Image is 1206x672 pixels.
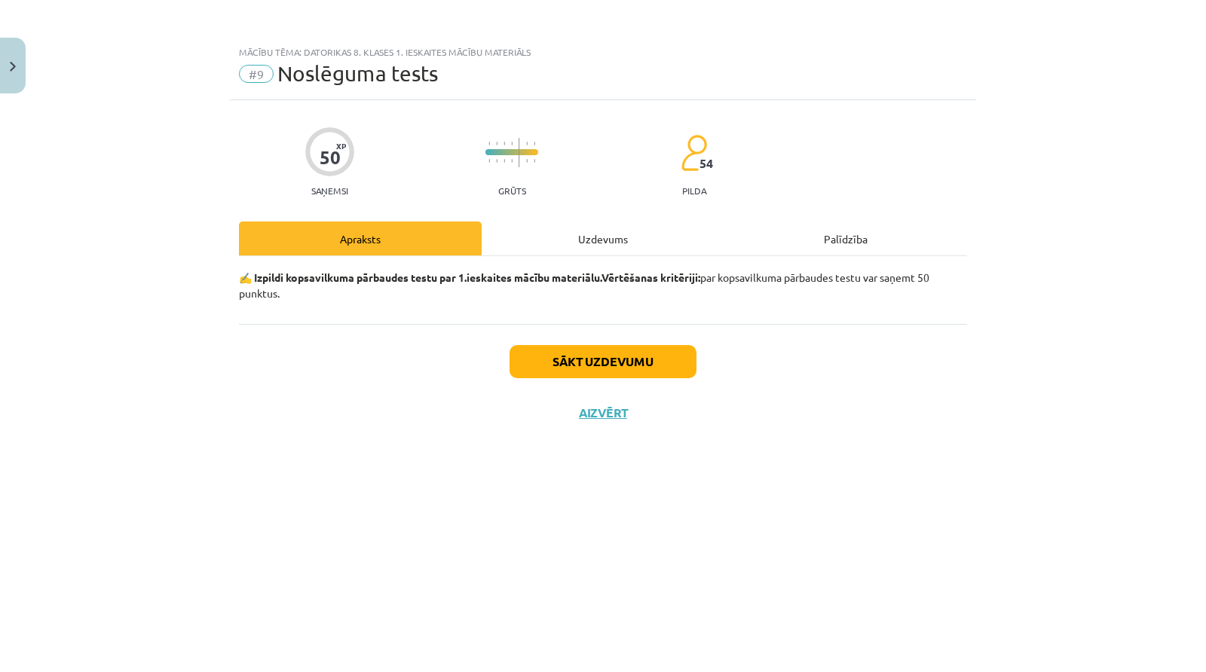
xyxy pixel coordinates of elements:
[574,405,632,420] button: Aizvērt
[496,159,497,163] img: icon-short-line-57e1e144782c952c97e751825c79c345078a6d821885a25fce030b3d8c18986b.svg
[239,270,967,301] p: par kopsavilkuma pārbaudes testu var saņemt 50 punktus.
[511,159,513,163] img: icon-short-line-57e1e144782c952c97e751825c79c345078a6d821885a25fce030b3d8c18986b.svg
[534,142,535,145] img: icon-short-line-57e1e144782c952c97e751825c79c345078a6d821885a25fce030b3d8c18986b.svg
[519,138,520,167] img: icon-long-line-d9ea69661e0d244f92f715978eff75569469978d946b2353a9bb055b3ed8787d.svg
[510,345,696,378] button: Sākt uzdevumu
[526,159,528,163] img: icon-short-line-57e1e144782c952c97e751825c79c345078a6d821885a25fce030b3d8c18986b.svg
[336,142,346,150] span: XP
[511,142,513,145] img: icon-short-line-57e1e144782c952c97e751825c79c345078a6d821885a25fce030b3d8c18986b.svg
[320,147,341,168] div: 50
[482,221,724,255] div: Uzdevums
[724,221,967,255] div: Palīdzība
[504,142,505,145] img: icon-short-line-57e1e144782c952c97e751825c79c345078a6d821885a25fce030b3d8c18986b.svg
[534,159,535,163] img: icon-short-line-57e1e144782c952c97e751825c79c345078a6d821885a25fce030b3d8c18986b.svg
[10,62,16,72] img: icon-close-lesson-0947bae3869378f0d4975bcd49f059093ad1ed9edebbc8119c70593378902aed.svg
[699,157,713,170] span: 54
[504,159,505,163] img: icon-short-line-57e1e144782c952c97e751825c79c345078a6d821885a25fce030b3d8c18986b.svg
[305,185,354,196] p: Saņemsi
[488,142,490,145] img: icon-short-line-57e1e144782c952c97e751825c79c345078a6d821885a25fce030b3d8c18986b.svg
[239,65,274,83] span: #9
[239,221,482,255] div: Apraksts
[277,61,438,86] span: Noslēguma tests
[601,270,700,284] strong: Vērtēšanas kritēriji:
[682,185,706,196] p: pilda
[681,134,707,172] img: students-c634bb4e5e11cddfef0936a35e636f08e4e9abd3cc4e673bd6f9a4125e45ecb1.svg
[239,270,601,284] b: ✍️ Izpildi kopsavilkuma pārbaudes testu par 1.ieskaites mācību materiālu.
[496,142,497,145] img: icon-short-line-57e1e144782c952c97e751825c79c345078a6d821885a25fce030b3d8c18986b.svg
[498,185,526,196] p: Grūts
[526,142,528,145] img: icon-short-line-57e1e144782c952c97e751825c79c345078a6d821885a25fce030b3d8c18986b.svg
[488,159,490,163] img: icon-short-line-57e1e144782c952c97e751825c79c345078a6d821885a25fce030b3d8c18986b.svg
[239,47,967,57] div: Mācību tēma: Datorikas 8. klases 1. ieskaites mācību materiāls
